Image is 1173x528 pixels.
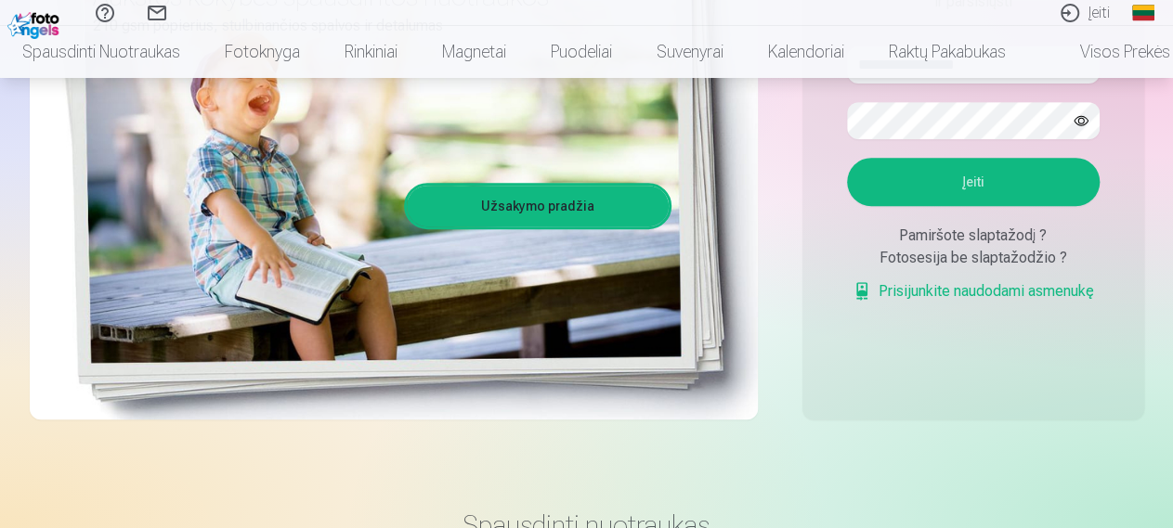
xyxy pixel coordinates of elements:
button: Įeiti [847,158,1100,206]
div: Pamiršote slaptažodį ? [847,225,1100,247]
a: Raktų pakabukas [867,26,1028,78]
a: Magnetai [420,26,528,78]
a: Puodeliai [528,26,634,78]
a: Užsakymo pradžia [407,186,669,226]
a: Prisijunkite naudodami asmenukę [853,280,1094,303]
img: /fa2 [7,7,64,39]
a: Suvenyrai [634,26,746,78]
a: Fotoknyga [202,26,322,78]
div: Fotosesija be slaptažodžio ? [847,247,1100,269]
a: Rinkiniai [322,26,420,78]
a: Kalendoriai [746,26,867,78]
